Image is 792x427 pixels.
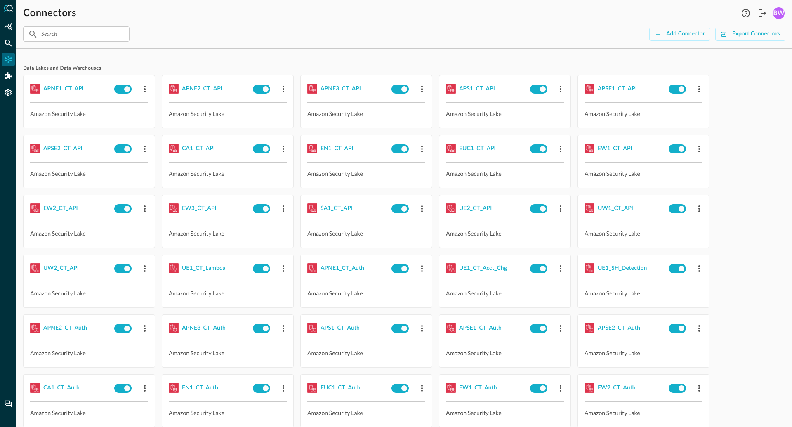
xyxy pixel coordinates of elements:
button: EW1_CT_API [598,142,632,155]
img: AWSSecurityLake.svg [585,383,594,393]
button: UE1_CT_Lambda [182,262,226,275]
img: AWSSecurityLake.svg [169,383,179,393]
button: Export Connectors [715,28,785,41]
button: APNE1_CT_Auth [321,262,364,275]
div: UE1_CT_Acct_Chg [459,263,507,274]
div: UE2_CT_API [459,203,492,214]
span: Data Lakes and Data Warehouses [23,65,785,72]
p: Amazon Security Lake [30,408,148,417]
img: AWSSecurityLake.svg [585,263,594,273]
div: APSE2_CT_Auth [598,323,640,333]
p: Amazon Security Lake [307,229,425,238]
div: SA1_CT_API [321,203,353,214]
p: Amazon Security Lake [446,289,564,297]
p: Amazon Security Lake [30,289,148,297]
div: APSE1_CT_Auth [459,323,502,333]
button: APS1_CT_Auth [321,321,360,335]
p: Amazon Security Lake [585,349,702,357]
button: EW1_CT_Auth [459,381,497,394]
img: AWSSecurityLake.svg [307,323,317,333]
img: AWSSecurityLake.svg [169,84,179,94]
div: Addons [2,69,15,83]
div: UE1_CT_Lambda [182,263,226,274]
button: SA1_CT_API [321,202,353,215]
img: AWSSecurityLake.svg [307,263,317,273]
div: EW1_CT_API [598,144,632,154]
div: EW3_CT_API [182,203,217,214]
p: Amazon Security Lake [446,169,564,178]
button: EN1_CT_API [321,142,354,155]
p: Amazon Security Lake [585,408,702,417]
button: APNE2_CT_Auth [43,321,87,335]
button: UE1_SH_Detection [598,262,647,275]
p: Amazon Security Lake [169,349,287,357]
button: UE1_CT_Acct_Chg [459,262,507,275]
button: APSE2_CT_API [43,142,82,155]
img: AWSSecurityLake.svg [30,323,40,333]
div: Export Connectors [732,29,780,39]
div: APNE2_CT_API [182,84,222,94]
button: Help [739,7,752,20]
p: Amazon Security Lake [307,169,425,178]
button: UW2_CT_API [43,262,79,275]
p: Amazon Security Lake [446,229,564,238]
p: Amazon Security Lake [307,289,425,297]
div: APNE3_CT_Auth [182,323,226,333]
img: AWSSecurityLake.svg [169,323,179,333]
button: EW2_CT_Auth [598,381,636,394]
img: AWSSecurityLake.svg [169,263,179,273]
p: Amazon Security Lake [446,408,564,417]
button: APNE3_CT_API [321,82,361,95]
img: AWSSecurityLake.svg [446,263,456,273]
button: UW1_CT_API [598,202,633,215]
button: Add Connector [649,28,710,41]
p: Amazon Security Lake [446,349,564,357]
button: EW3_CT_API [182,202,217,215]
div: CA1_CT_Auth [43,383,80,393]
img: AWSSecurityLake.svg [30,203,40,213]
img: AWSSecurityLake.svg [307,203,317,213]
p: Amazon Security Lake [30,109,148,118]
div: APNE3_CT_API [321,84,361,94]
div: Settings [2,86,15,99]
img: AWSSecurityLake.svg [30,263,40,273]
img: AWSSecurityLake.svg [307,84,317,94]
div: APNE1_CT_Auth [321,263,364,274]
img: AWSSecurityLake.svg [585,203,594,213]
p: Amazon Security Lake [446,109,564,118]
div: UE1_SH_Detection [598,263,647,274]
div: APNE2_CT_Auth [43,323,87,333]
div: EN1_CT_Auth [182,383,218,393]
button: APSE1_CT_Auth [459,321,502,335]
div: APS1_CT_API [459,84,495,94]
p: Amazon Security Lake [585,289,702,297]
div: EN1_CT_API [321,144,354,154]
div: EW2_CT_Auth [598,383,636,393]
button: Logout [756,7,769,20]
img: AWSSecurityLake.svg [30,84,40,94]
p: Amazon Security Lake [585,109,702,118]
div: EW2_CT_API [43,203,78,214]
img: AWSSecurityLake.svg [585,323,594,333]
img: AWSSecurityLake.svg [307,383,317,393]
img: AWSSecurityLake.svg [446,383,456,393]
div: EUC1_CT_Auth [321,383,361,393]
img: AWSSecurityLake.svg [585,144,594,153]
img: AWSSecurityLake.svg [446,144,456,153]
button: CA1_CT_API [182,142,215,155]
p: Amazon Security Lake [169,229,287,238]
img: AWSSecurityLake.svg [446,323,456,333]
img: AWSSecurityLake.svg [307,144,317,153]
h1: Connectors [23,7,76,20]
button: APNE3_CT_Auth [182,321,226,335]
button: CA1_CT_Auth [43,381,80,394]
button: APNE1_CT_API [43,82,84,95]
button: APSE1_CT_API [598,82,637,95]
p: Amazon Security Lake [169,408,287,417]
button: EN1_CT_Auth [182,381,218,394]
img: AWSSecurityLake.svg [169,144,179,153]
button: EUC1_CT_API [459,142,496,155]
div: APSE2_CT_API [43,144,82,154]
p: Amazon Security Lake [585,229,702,238]
img: AWSSecurityLake.svg [585,84,594,94]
